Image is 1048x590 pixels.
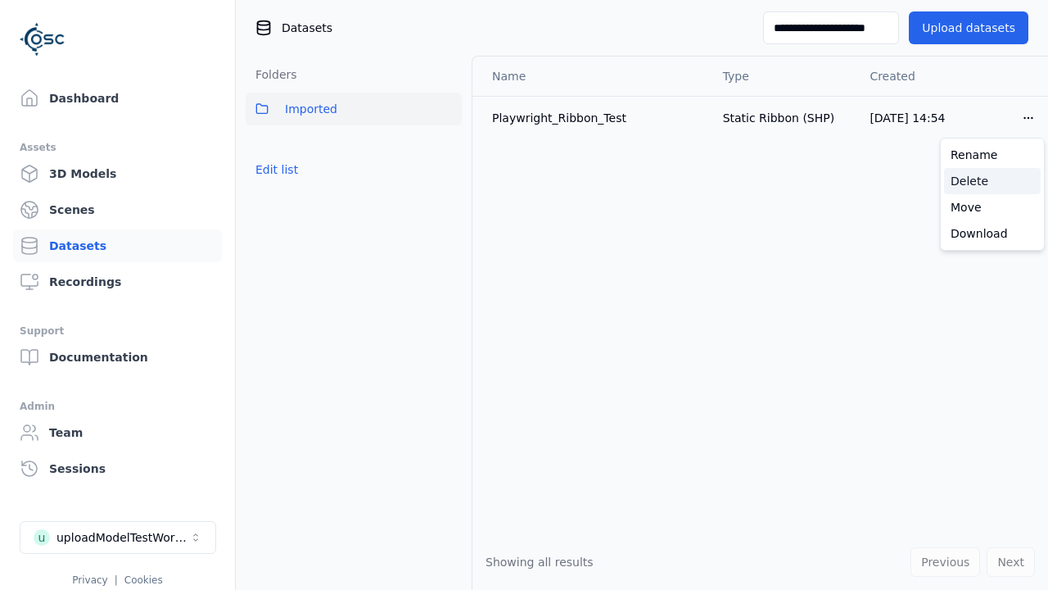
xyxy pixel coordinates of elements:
[944,168,1041,194] a: Delete
[944,220,1041,247] a: Download
[944,142,1041,168] a: Rename
[944,194,1041,220] a: Move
